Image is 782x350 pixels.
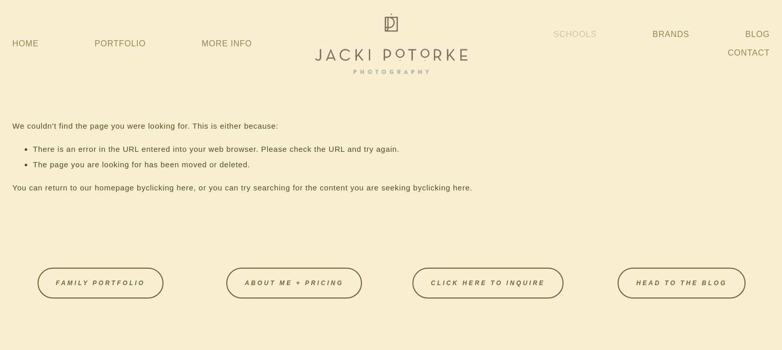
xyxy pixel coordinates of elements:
[12,180,770,196] p: You can return to our homepage by , or you can try searching for the content you are seeking by .
[617,268,745,299] a: HEAD TO THE BLOG
[202,34,252,53] a: More Info
[553,25,596,44] a: Schools
[33,157,770,172] li: The page you are looking for has been moved or deleted.
[38,268,164,299] a: FAMILY PORTFOLIO
[146,183,193,192] a: clicking here
[745,25,770,44] a: Blog
[12,118,770,134] p: We couldn't find the page you were looking for. This is either because:
[33,142,770,157] li: There is an error in the URL entered into your web browser. Please check the URL and try again.
[422,183,470,192] a: clicking here
[728,44,770,62] a: Contact
[309,11,474,77] img: Jacki Potorke Sacramento Family Photographer
[412,268,563,299] a: CLICK HERE TO INQUIRE
[12,34,39,53] a: Home
[226,268,362,299] a: About Me + Pricing
[95,39,146,48] a: Portfolio
[652,25,689,44] a: Brands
